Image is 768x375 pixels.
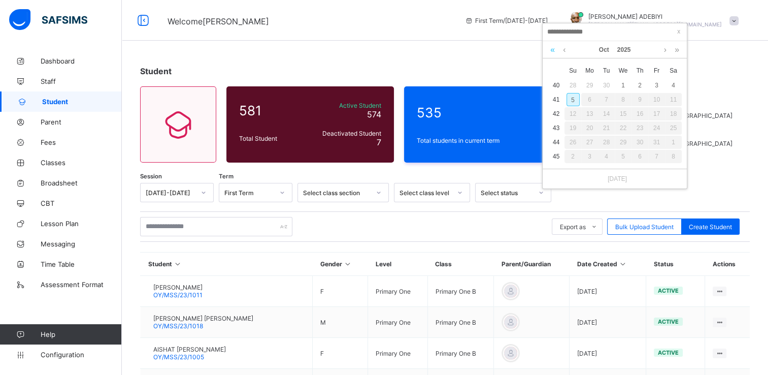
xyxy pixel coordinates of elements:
[648,121,665,135] div: 24
[631,135,648,149] td: October 30, 2025
[465,17,548,24] span: session/term information
[615,135,631,149] td: October 29, 2025
[665,107,682,121] td: October 18, 2025
[581,149,598,164] td: November 3, 2025
[368,276,427,307] td: Primary One
[313,338,368,369] td: F
[665,121,682,135] div: 25
[598,149,615,164] td: November 4, 2025
[631,150,648,163] div: 6
[648,92,665,107] td: October 10, 2025
[631,107,648,120] div: 16
[41,159,122,167] span: Classes
[665,149,682,164] td: November 8, 2025
[417,137,559,144] span: Total students in current term
[570,253,646,276] th: Date Created
[548,107,564,121] td: 42
[140,173,162,180] span: Session
[146,189,195,197] div: [DATE]-[DATE]
[313,307,368,338] td: M
[558,12,744,29] div: ALEXANDERADEBIYI
[368,253,427,276] th: Level
[564,121,581,135] td: October 19, 2025
[665,66,682,75] span: Sa
[427,307,493,338] td: Primary One B
[581,92,598,107] td: October 6, 2025
[153,315,253,322] span: [PERSON_NAME] [PERSON_NAME]
[564,150,581,163] div: 2
[141,253,313,276] th: Student
[583,79,596,92] div: 29
[615,63,631,78] th: Wed
[566,79,580,92] div: 28
[588,13,722,20] span: [PERSON_NAME] ADEBIYI
[581,66,598,75] span: Mo
[570,338,646,369] td: [DATE]
[581,135,598,149] td: October 27, 2025
[224,189,274,197] div: First Term
[564,92,581,107] td: October 5, 2025
[581,78,598,92] td: September 29, 2025
[631,107,648,121] td: October 16, 2025
[367,109,381,119] span: 574
[615,121,631,135] td: October 22, 2025
[615,92,631,107] td: October 8, 2025
[41,179,122,187] span: Broadsheet
[631,149,648,164] td: November 6, 2025
[619,260,627,268] i: Sort in Ascending Order
[598,150,615,163] div: 4
[219,173,233,180] span: Term
[598,78,615,92] td: September 30, 2025
[664,112,737,119] span: [DEMOGRAPHIC_DATA]
[648,93,665,106] div: 10
[598,93,615,106] div: 7
[581,107,598,120] div: 13
[168,16,269,26] span: Welcome [PERSON_NAME]
[598,136,615,149] div: 28
[603,174,627,183] a: [DATE]
[303,189,370,197] div: Select class section
[581,107,598,121] td: October 13, 2025
[665,121,682,135] td: October 25, 2025
[548,121,564,135] td: 43
[313,253,368,276] th: Gender
[564,136,581,149] div: 26
[344,260,352,268] i: Sort in Ascending Order
[631,63,648,78] th: Thu
[548,78,564,92] td: 40
[648,66,665,75] span: Fr
[41,240,122,248] span: Messaging
[658,349,679,356] span: active
[581,150,598,163] div: 3
[564,149,581,164] td: November 2, 2025
[689,223,732,231] span: Create Student
[41,57,122,65] span: Dashboard
[615,93,631,106] div: 8
[153,322,203,330] span: OY/MSS/23/1018
[237,132,307,145] div: Total Student
[566,93,580,106] div: 5
[648,150,665,163] div: 7
[41,330,121,338] span: Help
[581,121,598,135] td: October 20, 2025
[664,130,737,140] span: 262
[613,41,635,58] a: 2025
[648,107,665,120] div: 17
[588,21,722,27] span: [PERSON_NAME][EMAIL_ADDRESS][DOMAIN_NAME]
[399,189,451,197] div: Select class level
[665,78,682,92] td: October 4, 2025
[564,63,581,78] th: Sun
[648,121,665,135] td: October 24, 2025
[377,137,381,147] span: 7
[564,107,581,121] td: October 12, 2025
[650,79,663,92] div: 3
[664,140,737,147] span: [DEMOGRAPHIC_DATA]
[309,130,381,137] span: Deactivated Student
[598,107,615,121] td: October 14, 2025
[560,41,568,58] a: Previous month (PageUp)
[41,351,121,359] span: Configuration
[598,63,615,78] th: Tue
[665,150,682,163] div: 8
[648,136,665,149] div: 31
[615,136,631,149] div: 29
